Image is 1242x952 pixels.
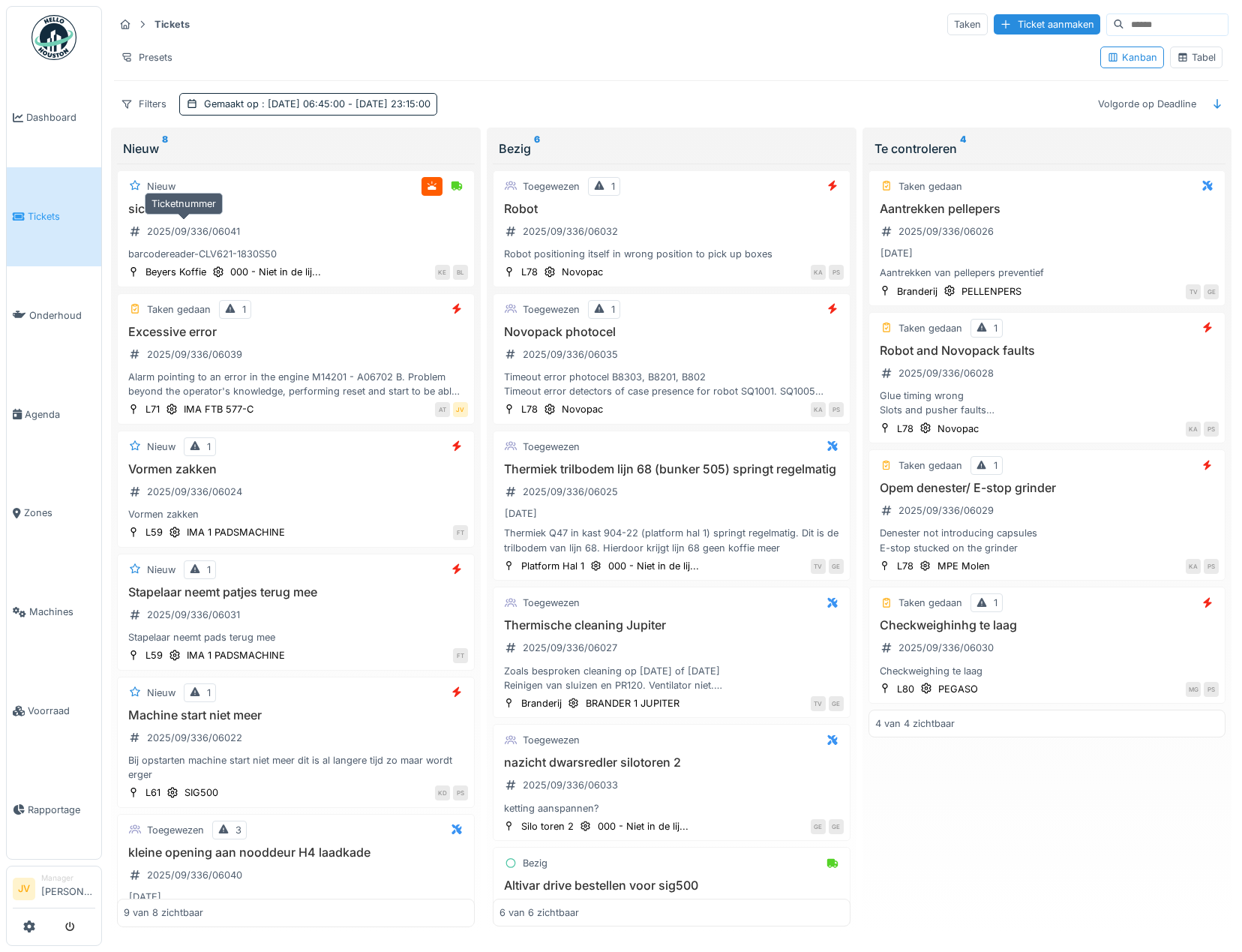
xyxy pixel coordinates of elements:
div: PS [829,265,844,280]
div: IMA 1 PADSMACHINE [187,648,285,662]
div: Nieuw [123,140,469,158]
div: Gemaakt op [204,97,430,111]
div: barcodereader-CLV621-1830S50 [124,247,468,261]
div: Nieuw [147,440,175,454]
div: JV [453,402,468,417]
div: 1 [207,440,211,454]
div: 2025/09/336/06032 [523,224,618,239]
div: L78 [521,402,538,416]
div: L71 [145,402,160,416]
div: SIG500 [184,785,218,800]
div: [DATE] [880,246,913,260]
span: Rapportage [28,803,95,817]
img: Badge_color-CXgf-gQk.svg [31,15,76,60]
a: Onderhoud [7,266,101,365]
div: GE [829,819,844,834]
div: PELLENPERS [961,284,1021,299]
div: PS [1204,682,1219,697]
h3: Vormen zakken [124,462,468,476]
div: 2025/09/336/06022 [147,731,242,745]
div: KA [811,402,826,417]
h3: Machine start niet meer [124,708,468,722]
div: Zoals besproken cleaning op [DATE] of [DATE] Reinigen van sluizen en PR120. Ventilator niet. Nog ... [499,664,844,692]
div: L78 [897,422,913,436]
div: Manager [41,872,95,884]
div: ketting aanspannen? [499,801,844,815]
div: L78 [521,265,538,279]
div: Taken gedaan [898,458,962,473]
h3: Aantrekken pellepers [875,202,1219,216]
div: Aantrekken van pellepers preventief [875,266,1219,280]
div: 1 [611,302,615,317]
h3: Robot [499,202,844,216]
div: 2025/09/336/06041 [147,224,240,239]
div: TV [811,696,826,711]
span: : [DATE] 06:45:00 - [DATE] 23:15:00 [259,98,430,110]
div: Robot positioning itself in wrong position to pick up boxes [499,247,844,261]
span: Voorraad [28,704,95,718]
sup: 4 [960,140,966,158]
a: Zones [7,464,101,563]
h3: Altivar drive bestellen voor sig500 [499,878,844,893]
div: KA [1186,559,1201,574]
div: GE [829,696,844,711]
div: GE [829,559,844,574]
h3: Stapelaar neemt patjes terug mee [124,585,468,599]
div: Te controleren [874,140,1220,158]
div: 1 [994,458,997,473]
span: Machines [29,605,95,619]
div: Toegewezen [523,179,580,194]
div: FT [453,648,468,663]
div: Taken [947,14,988,35]
span: Onderhoud [29,308,95,323]
div: Novopac [562,402,603,416]
span: Agenda [25,407,95,422]
div: Toegewezen [523,596,580,610]
div: KA [811,265,826,280]
div: GE [1204,284,1219,299]
h3: Checkweighinhg te laag [875,618,1219,632]
div: Nieuw [147,563,175,577]
div: [DATE] [129,890,161,904]
div: AT [435,402,450,417]
div: 2025/09/336/06027 [523,641,617,655]
div: Branderij [897,284,937,299]
div: L59 [145,525,163,539]
div: Taken gedaan [898,321,962,335]
span: Dashboard [26,110,95,125]
div: 2025/09/336/06033 [523,778,618,792]
li: JV [13,878,35,900]
h3: Thermische cleaning Jupiter [499,618,844,632]
div: PS [453,785,468,800]
div: Filters [114,93,173,115]
div: Alarm pointing to an error in the engine M14201 - A06702 B. Problem beyond the operator's knowled... [124,370,468,398]
a: Agenda [7,365,101,464]
div: 4 van 4 zichtbaar [875,716,955,731]
div: 2025/09/336/06039 [147,347,242,362]
h3: Opem denester/ E-stop grinder [875,481,1219,495]
div: Vormen zakken [124,507,468,521]
a: Machines [7,563,101,662]
div: GE [811,819,826,834]
div: Bezig [523,856,547,870]
div: Stapelaar neemt pads terug mee [124,630,468,644]
div: 9 van 8 zichtbaar [124,905,203,920]
div: IMA 1 PADSMACHINE [187,525,285,539]
div: MG [1186,682,1201,697]
div: PEGASO [938,682,978,696]
div: Bezig [499,140,844,158]
div: 2025/09/336/06031 [147,608,240,622]
div: Tabel [1177,50,1216,65]
div: 2025/09/336/06025 [523,485,618,499]
div: 1 [611,179,615,194]
div: Taken gedaan [898,596,962,610]
div: 1 [207,563,211,577]
div: PS [829,402,844,417]
div: 1 [207,686,211,700]
div: Toegewezen [523,302,580,317]
li: [PERSON_NAME] [41,872,95,905]
a: JV Manager[PERSON_NAME] [13,872,95,908]
div: 3 [235,823,241,837]
div: Nieuw [147,179,175,194]
div: TV [1186,284,1201,299]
